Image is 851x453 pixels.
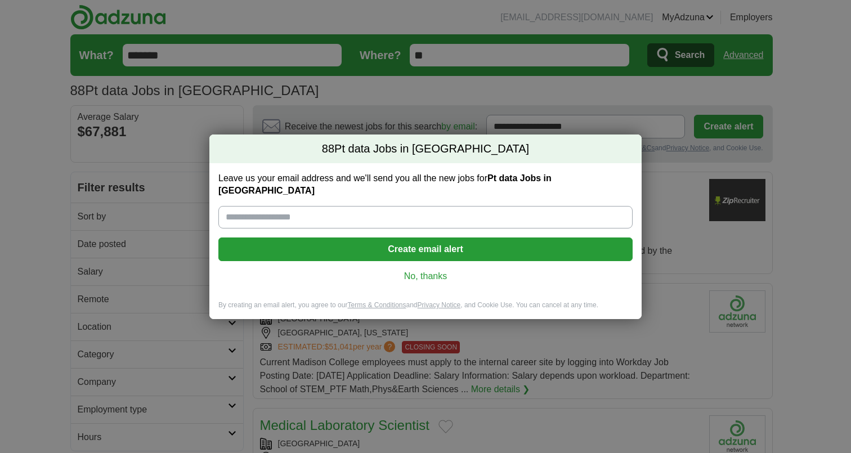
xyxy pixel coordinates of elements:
[347,301,406,309] a: Terms & Conditions
[227,270,624,282] a: No, thanks
[322,141,334,157] span: 88
[209,300,642,319] div: By creating an email alert, you agree to our and , and Cookie Use. You can cancel at any time.
[209,134,642,164] h2: Pt data Jobs in [GEOGRAPHIC_DATA]
[418,301,461,309] a: Privacy Notice
[218,237,633,261] button: Create email alert
[218,172,633,197] label: Leave us your email address and we'll send you all the new jobs for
